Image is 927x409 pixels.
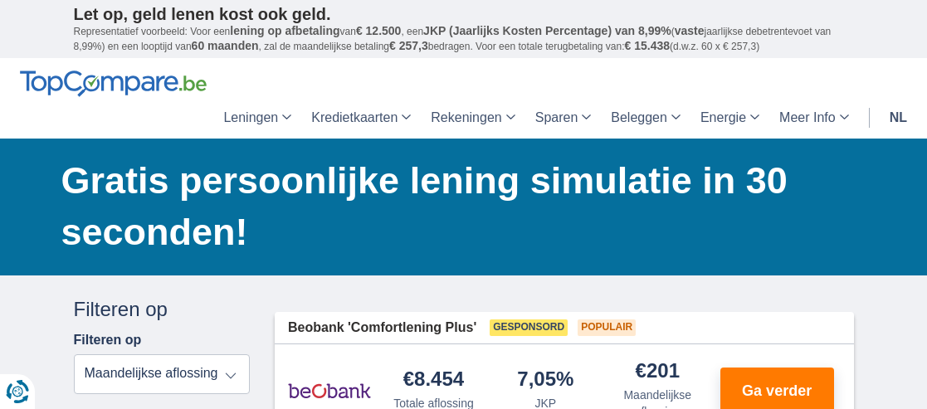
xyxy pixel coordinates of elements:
div: 7,05% [517,369,573,392]
a: nl [880,97,917,139]
p: Representatief voorbeeld: Voor een van , een ( jaarlijkse debetrentevoet van 8,99%) en een loopti... [74,24,854,54]
span: lening op afbetaling [230,24,339,37]
h1: Gratis persoonlijke lening simulatie in 30 seconden! [61,155,854,258]
img: TopCompare [20,71,207,97]
span: JKP (Jaarlijks Kosten Percentage) van 8,99% [423,24,671,37]
span: Gesponsord [490,319,568,336]
span: Populair [578,319,636,336]
a: Meer Info [769,97,859,139]
a: Beleggen [601,97,690,139]
a: Sparen [525,97,602,139]
label: Filteren op [74,333,142,348]
div: €8.454 [403,369,464,392]
a: Rekeningen [421,97,524,139]
a: Leningen [213,97,301,139]
span: Beobank 'Comfortlening Plus' [288,319,476,338]
span: Ga verder [742,383,812,398]
span: € 257,3 [389,39,428,52]
span: € 12.500 [356,24,402,37]
span: 60 maanden [192,39,259,52]
span: vaste [675,24,705,37]
p: Let op, geld lenen kost ook geld. [74,4,854,24]
div: €201 [636,361,680,383]
div: Filteren op [74,295,251,324]
a: Kredietkaarten [301,97,421,139]
a: Energie [690,97,769,139]
span: € 15.438 [625,39,671,52]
